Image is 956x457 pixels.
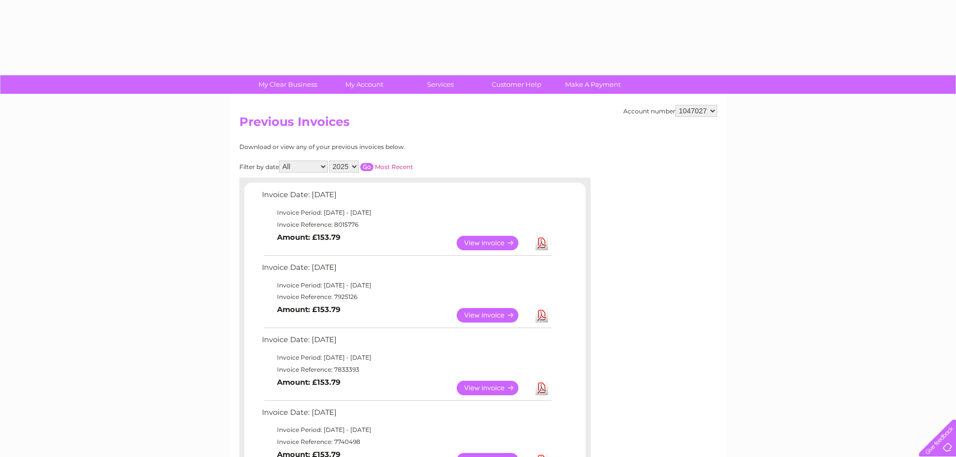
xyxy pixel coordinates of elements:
[535,236,548,250] a: Download
[259,188,553,207] td: Invoice Date: [DATE]
[323,75,405,94] a: My Account
[239,143,503,150] div: Download or view any of your previous invoices below.
[277,305,340,314] b: Amount: £153.79
[259,291,553,303] td: Invoice Reference: 7925126
[246,75,329,94] a: My Clear Business
[259,261,553,279] td: Invoice Date: [DATE]
[259,364,553,376] td: Invoice Reference: 7833393
[239,115,717,134] h2: Previous Invoices
[535,308,548,323] a: Download
[457,308,530,323] a: View
[277,233,340,242] b: Amount: £153.79
[259,279,553,291] td: Invoice Period: [DATE] - [DATE]
[259,424,553,436] td: Invoice Period: [DATE] - [DATE]
[277,378,340,387] b: Amount: £153.79
[535,381,548,395] a: Download
[375,163,413,171] a: Most Recent
[475,75,558,94] a: Customer Help
[259,333,553,352] td: Invoice Date: [DATE]
[457,236,530,250] a: View
[552,75,634,94] a: Make A Payment
[623,105,717,117] div: Account number
[259,352,553,364] td: Invoice Period: [DATE] - [DATE]
[259,406,553,424] td: Invoice Date: [DATE]
[259,207,553,219] td: Invoice Period: [DATE] - [DATE]
[259,219,553,231] td: Invoice Reference: 8015776
[399,75,482,94] a: Services
[259,436,553,448] td: Invoice Reference: 7740498
[457,381,530,395] a: View
[239,161,503,173] div: Filter by date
